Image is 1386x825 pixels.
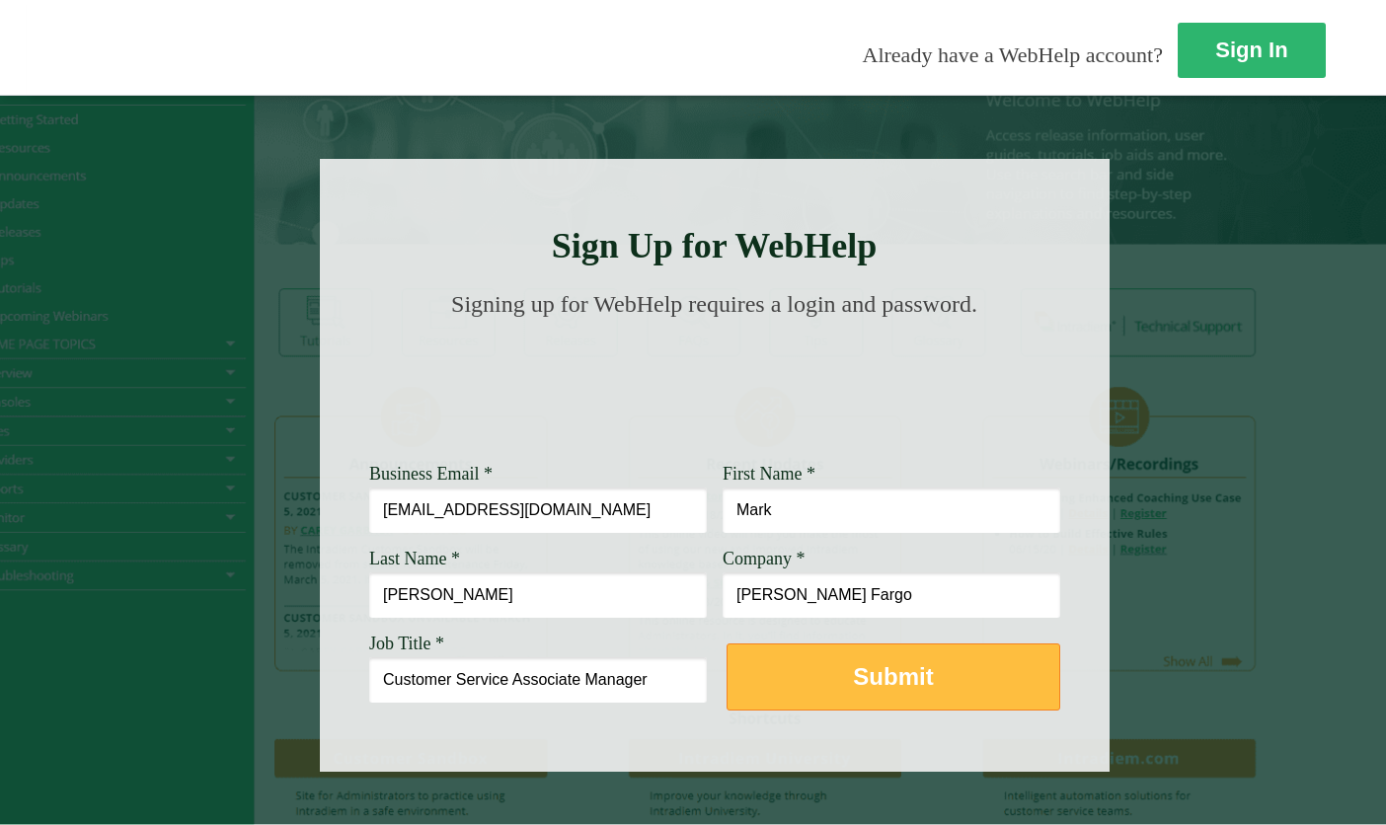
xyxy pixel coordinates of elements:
span: First Name * [723,464,815,484]
span: Last Name * [369,549,460,568]
button: Submit [727,643,1060,711]
span: Business Email * [369,464,493,484]
strong: Submit [853,663,933,690]
span: Company * [723,549,806,568]
img: Need Credentials? Sign up below. Have Credentials? Use the sign-in button. [381,337,1048,436]
span: Job Title * [369,634,444,653]
span: Signing up for WebHelp requires a login and password. [451,291,977,317]
span: Already have a WebHelp account? [863,42,1163,67]
strong: Sign Up for WebHelp [552,226,878,265]
strong: Sign In [1215,37,1287,62]
a: Sign In [1178,23,1326,78]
